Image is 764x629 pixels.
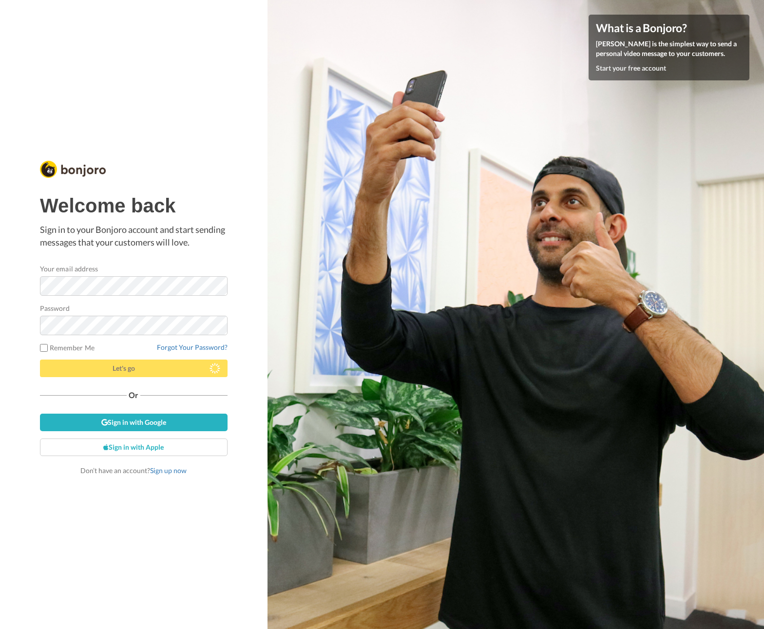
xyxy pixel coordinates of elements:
a: Forgot Your Password? [157,343,228,351]
button: Let's go [40,360,228,377]
label: Your email address [40,264,98,274]
a: Sign in with Apple [40,438,228,456]
h4: What is a Bonjoro? [596,22,742,34]
span: Don’t have an account? [80,466,187,475]
input: Remember Me [40,344,48,352]
span: Let's go [113,364,135,372]
a: Start your free account [596,64,666,72]
p: Sign in to your Bonjoro account and start sending messages that your customers will love. [40,224,228,248]
h1: Welcome back [40,195,228,216]
a: Sign up now [150,466,187,475]
span: Or [127,392,140,399]
label: Password [40,303,70,313]
p: [PERSON_NAME] is the simplest way to send a personal video message to your customers. [596,39,742,58]
a: Sign in with Google [40,414,228,431]
label: Remember Me [40,343,95,353]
